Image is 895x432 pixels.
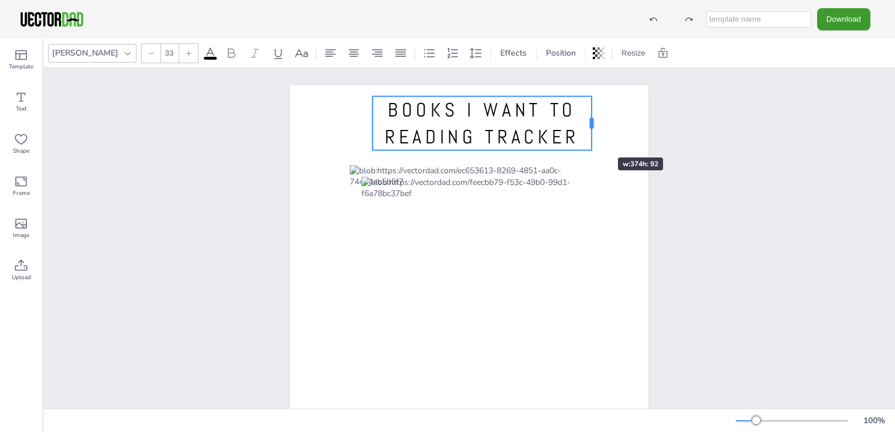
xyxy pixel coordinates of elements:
button: Download [817,8,870,30]
span: Image [13,231,29,240]
span: Frame [13,188,30,198]
span: Upload [12,273,31,282]
span: Text [16,104,27,114]
span: Template [9,62,33,71]
div: w: 374 h: 92 [618,157,663,170]
button: Resize [617,44,650,63]
img: VectorDad-1.png [19,11,85,28]
span: BOOKS I WANT TO READING TRACKER [385,98,579,149]
span: Shape [13,146,29,156]
span: Position [544,47,578,59]
span: Effects [498,47,529,59]
div: [PERSON_NAME] [50,45,121,61]
div: 100 % [860,415,888,426]
input: template name [706,11,811,28]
